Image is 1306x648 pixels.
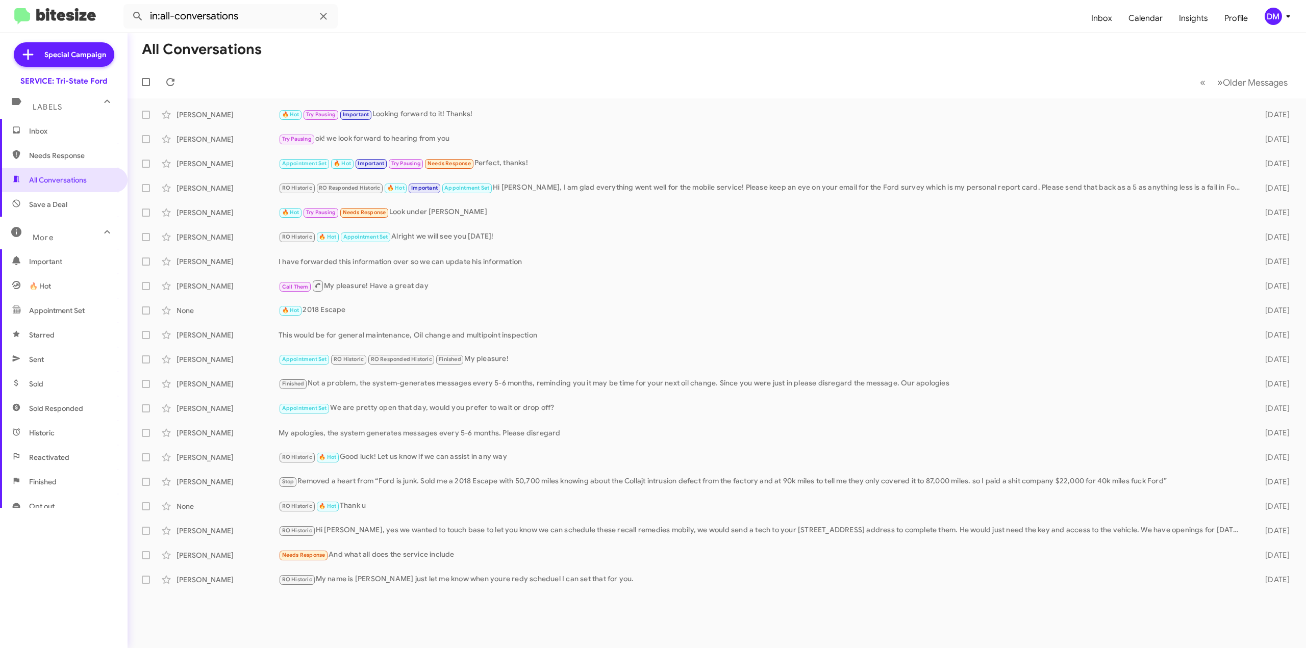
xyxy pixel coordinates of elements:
span: 🔥 Hot [282,209,299,216]
span: Labels [33,102,62,112]
div: I have forwarded this information over so we can update his information [279,256,1246,267]
span: RO Historic [282,234,312,240]
div: [PERSON_NAME] [177,403,279,413]
span: More [33,233,54,242]
div: 2018 Escape [279,304,1246,316]
span: Sold [29,379,43,389]
span: RO Historic [282,576,312,583]
span: Important [411,185,438,191]
div: [PERSON_NAME] [177,575,279,585]
div: [DATE] [1246,575,1298,585]
div: [PERSON_NAME] [177,208,279,218]
div: [DATE] [1246,208,1298,218]
div: [DATE] [1246,232,1298,242]
div: [PERSON_NAME] [177,134,279,144]
span: RO Responded Historic [371,356,432,362]
div: [DATE] [1246,428,1298,438]
div: Hi [PERSON_NAME], yes we wanted to touch base to let you know we can schedule these recall remedi... [279,525,1246,536]
span: Calendar [1120,4,1171,33]
a: Inbox [1083,4,1120,33]
span: Appointment Set [29,305,85,316]
span: Older Messages [1223,77,1288,88]
div: [DATE] [1246,354,1298,365]
div: [PERSON_NAME] [177,354,279,365]
a: Special Campaign [14,42,114,67]
div: [PERSON_NAME] [177,110,279,120]
nav: Page navigation example [1194,72,1294,93]
div: My apologies, the system generates messages every 5-6 months. Please disregard [279,428,1246,438]
div: We are pretty open that day, would you prefer to wait or drop off? [279,402,1246,414]
span: Finished [282,380,305,387]
span: Important [29,256,116,267]
span: Needs Response [282,552,325,558]
div: [PERSON_NAME] [177,428,279,438]
span: Try Pausing [282,136,312,142]
span: RO Historic [282,503,312,509]
div: [DATE] [1246,550,1298,560]
div: My pleasure! Have a great day [279,279,1246,292]
div: Hi [PERSON_NAME], I am glad everything went well for the mobile service! Please keep an eye on yo... [279,182,1246,194]
div: [PERSON_NAME] [177,183,279,193]
div: Perfect, thanks! [279,158,1246,169]
button: Next [1211,72,1294,93]
span: Appointment Set [282,356,327,362]
div: [DATE] [1246,403,1298,413]
span: Appointment Set [444,185,489,191]
span: Reactivated [29,452,69,462]
div: Removed a heart from “Ford is junk. Sold me a 2018 Escape with 50,700 miles knowing about the Col... [279,476,1246,487]
div: [DATE] [1246,501,1298,511]
span: 🔥 Hot [282,307,299,314]
a: Profile [1216,4,1256,33]
span: 🔥 Hot [319,454,336,460]
div: Not a problem, the system-generates messages every 5-6 months, reminding you it may be time for y... [279,378,1246,390]
div: [PERSON_NAME] [177,550,279,560]
span: « [1200,76,1205,89]
span: RO Responded Historic [319,185,380,191]
div: Alright we will see you [DATE]! [279,231,1246,243]
span: Finished [29,477,57,487]
div: [PERSON_NAME] [177,526,279,536]
span: RO Historic [334,356,364,362]
span: 🔥 Hot [334,160,351,167]
span: Save a Deal [29,199,67,210]
span: Try Pausing [306,111,336,118]
div: My name is [PERSON_NAME] just let me know when youre redy scheduel I can set that for you. [279,574,1246,585]
div: [DATE] [1246,183,1298,193]
span: Needs Response [428,160,471,167]
div: [DATE] [1246,256,1298,267]
span: Appointment Set [282,405,327,411]
div: [PERSON_NAME] [177,330,279,340]
div: None [177,305,279,316]
span: Opt out [29,501,55,511]
span: 🔥 Hot [29,281,51,291]
span: Stop [282,478,294,485]
div: [DATE] [1246,526,1298,536]
div: And what all does the service include [279,549,1246,561]
span: Try Pausing [306,209,336,216]
a: Insights [1171,4,1216,33]
div: SERVICE: Tri-State Ford [20,76,107,86]
span: 🔥 Hot [319,234,336,240]
span: Sold Responded [29,403,83,413]
span: RO Historic [282,454,312,460]
div: [DATE] [1246,379,1298,389]
div: [DATE] [1246,110,1298,120]
span: 🔥 Hot [319,503,336,509]
span: Appointment Set [282,160,327,167]
span: Needs Response [29,150,116,161]
div: [PERSON_NAME] [177,159,279,169]
div: Look under [PERSON_NAME] [279,206,1246,218]
div: Good luck! Let us know if we can assist in any way [279,451,1246,463]
button: Previous [1194,72,1212,93]
div: [DATE] [1246,477,1298,487]
div: [DATE] [1246,452,1298,462]
div: [PERSON_NAME] [177,256,279,267]
div: Looking forward to it! Thanks! [279,109,1246,120]
span: Important [343,111,369,118]
span: Inbox [29,126,116,136]
div: [PERSON_NAME] [177,452,279,462]
div: [DATE] [1246,134,1298,144]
